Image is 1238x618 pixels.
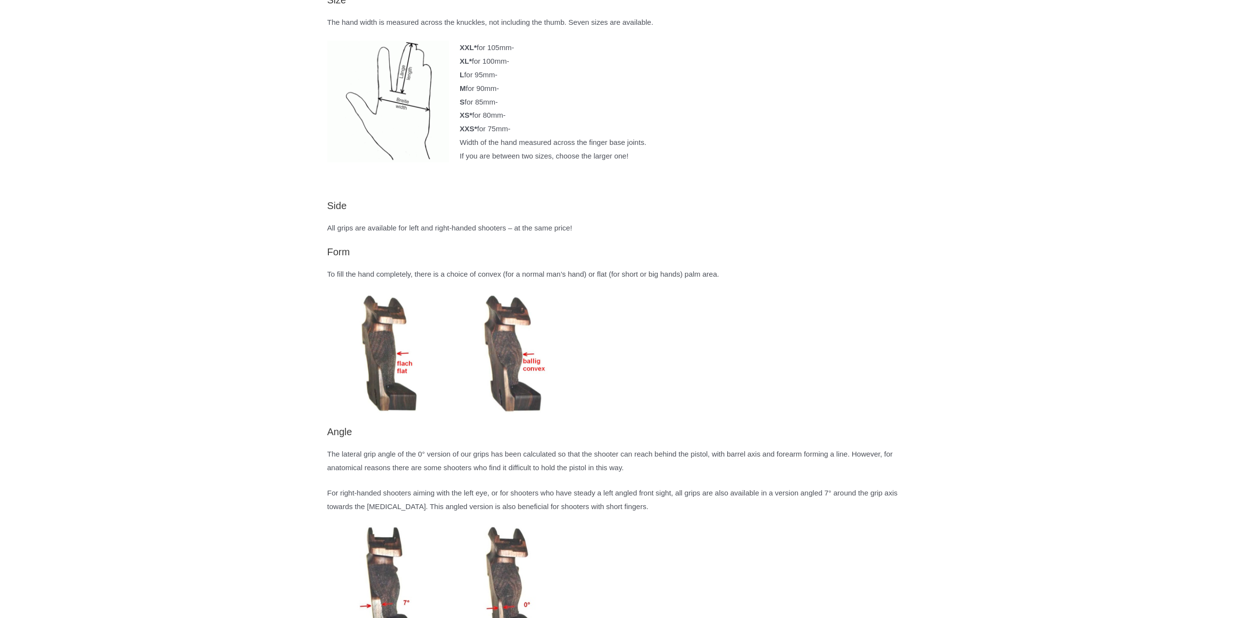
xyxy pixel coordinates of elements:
h4: Form [327,246,911,258]
h4: Side [327,200,911,212]
h4: Angle [327,426,911,438]
p: The hand width is measured across the knuckles, not including the thumb. Seven sizes are available. [327,16,911,29]
b: M [460,84,466,92]
p: for 105mm- for 100mm- for 95mm- for 90mm- for 85mm- for 80mm- for 75mm- Width of the hand measure... [327,41,911,163]
p: To fill the hand completely, there is a choice of convex (for a normal man’s hand) or flat (for s... [327,267,911,281]
b: L [460,71,464,79]
p: All grips are available for left and right-handed shooters – at the same price! [327,221,911,235]
p: The lateral grip angle of the 0° version of our grips has been calculated so that the shooter can... [327,447,911,475]
p: For right-handed shooters aiming with the left eye, or for shooters who have steady a left angled... [327,486,911,513]
b: S [460,98,465,106]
